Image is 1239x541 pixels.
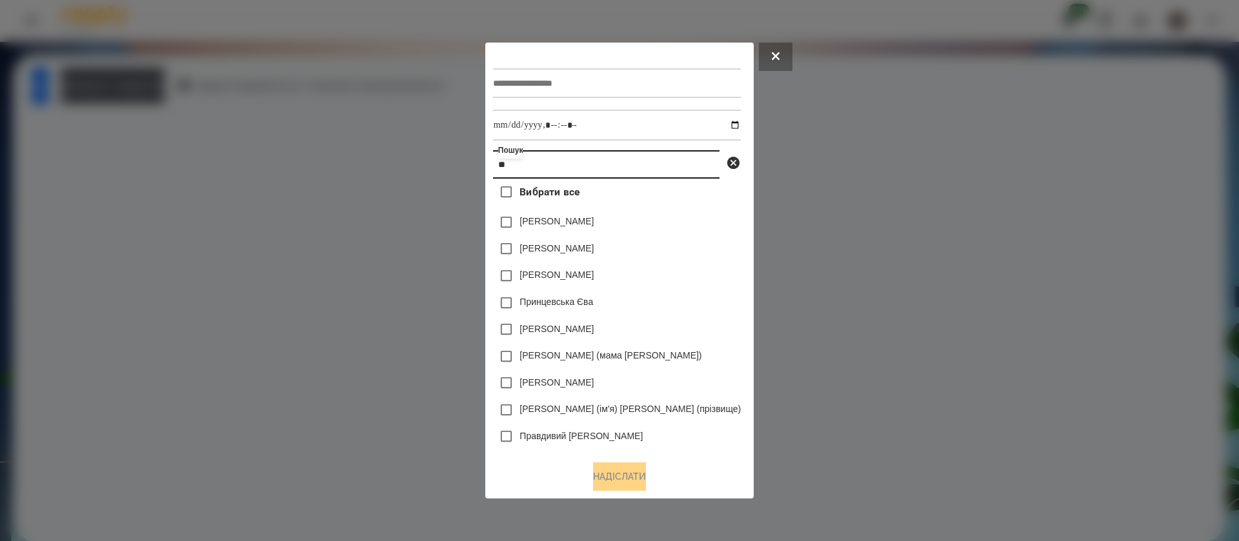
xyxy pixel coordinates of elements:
span: Вибрати все [519,184,579,200]
label: [PERSON_NAME] [519,215,594,228]
label: [PERSON_NAME] [519,322,594,335]
label: Принцевська Єва [519,295,593,308]
label: [PERSON_NAME] (ім'я) [PERSON_NAME] (прізвище) [519,402,741,415]
label: Правдивий [PERSON_NAME] [519,429,643,442]
button: Надіслати [593,462,646,491]
label: [PERSON_NAME] [519,376,594,389]
label: [PERSON_NAME] (мама [PERSON_NAME]) [519,349,701,362]
label: [PERSON_NAME] [519,268,594,281]
label: Пошук [498,143,523,159]
label: [PERSON_NAME] [519,242,594,255]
